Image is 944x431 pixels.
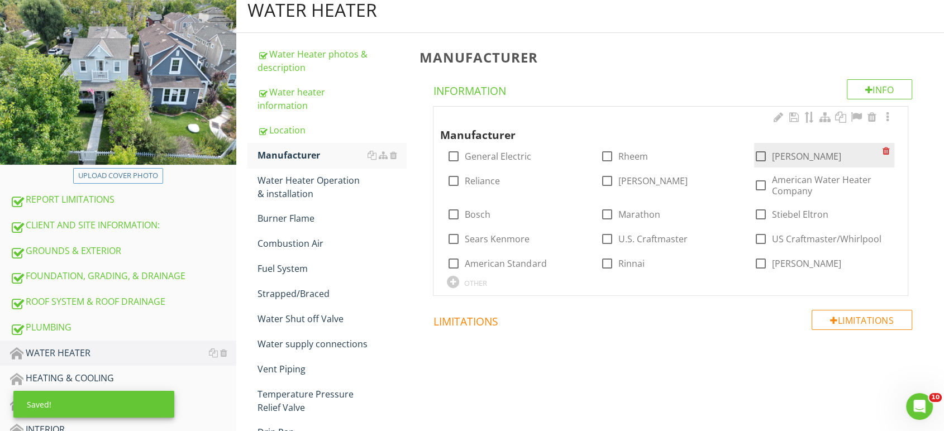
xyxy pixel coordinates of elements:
[433,310,912,329] h4: Limitations
[772,233,881,245] label: US Craftmaster/Whirlpool
[258,387,407,414] div: Temperature Pressure Relief Valve
[10,269,236,284] div: FOUNDATION, GRADING, & DRAINAGE
[78,170,158,181] div: Upload cover photo
[13,391,174,418] div: Saved!
[433,79,912,98] h4: Information
[618,209,660,220] label: Marathon
[258,237,407,250] div: Combustion Air
[258,362,407,376] div: Vent Piping
[618,258,645,269] label: Rinnai
[772,151,841,162] label: [PERSON_NAME]
[258,149,407,162] div: Manufacturer
[258,287,407,300] div: Strapped/Braced
[772,174,894,197] label: American Water Heater Company
[465,233,530,245] label: Sears Kenmore
[10,295,236,309] div: ROOF SYSTEM & ROOF DRAINAGE
[618,175,688,186] label: [PERSON_NAME]
[10,193,236,207] div: REPORT LIMITATIONS
[772,209,828,220] label: Stiebel Eltron
[258,47,407,74] div: Water Heater photos & description
[465,151,531,162] label: General Electric
[465,175,500,186] label: Reliance
[618,151,648,162] label: Rheem
[258,123,407,137] div: Location
[10,218,236,233] div: CLIENT AND SITE INFORMATION:
[258,337,407,351] div: Water supply connections
[258,312,407,325] div: Water Shut off Valve
[73,168,163,184] button: Upload cover photo
[419,50,926,65] h3: Manufacturer
[258,262,407,275] div: Fuel System
[10,397,236,411] div: ELECTRICAL
[465,258,546,269] label: American Standard
[906,393,933,420] iframe: Intercom live chat
[10,371,236,386] div: HEATING & COOLING
[10,346,236,361] div: WATER HEATER
[258,174,407,200] div: Water Heater Operation & installation
[258,212,407,225] div: Burner Flame
[812,310,912,330] div: Limitations
[10,244,236,258] div: GROUNDS & EXTERIOR
[618,233,688,245] label: U.S. Craftmaster
[258,85,407,112] div: Water heater information
[847,79,913,99] div: Info
[10,320,236,335] div: PLUMBING
[464,279,487,288] div: OTHER
[772,258,841,269] label: [PERSON_NAME]
[440,111,878,143] div: Manufacturer
[465,209,490,220] label: Bosch
[929,393,942,402] span: 10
